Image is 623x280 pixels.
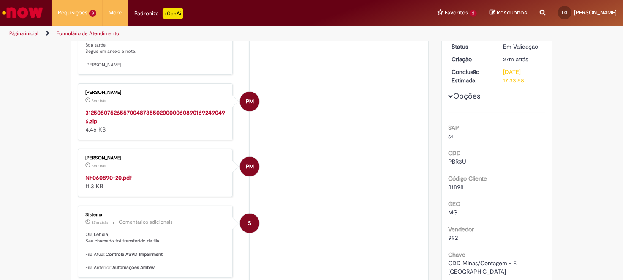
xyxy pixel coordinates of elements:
[94,231,109,238] b: Leticia
[92,163,106,168] span: 6m atrás
[86,90,226,95] div: [PERSON_NAME]
[240,214,259,233] div: System
[92,220,109,225] span: 27m atrás
[448,183,464,191] span: 81898
[503,55,528,63] time: 27/08/2025 15:33:55
[86,173,226,190] div: 11.3 KB
[448,124,459,132] b: SAP
[109,8,122,17] span: More
[497,8,527,16] span: Rascunhos
[86,29,226,69] p: Boa tarde, Segue em anexo a nota. [PERSON_NAME]
[86,231,226,271] p: Olá, , Seu chamado foi transferido de fila. Fila Atual: Fila Anterior:
[503,55,543,63] div: 27/08/2025 15:33:55
[445,68,497,85] dt: Conclusão Estimada
[135,8,183,19] div: Padroniza
[1,4,44,21] img: ServiceNow
[445,8,468,17] span: Favoritos
[503,55,528,63] span: 27m atrás
[448,175,487,182] b: Código Cliente
[448,209,457,216] span: MG
[448,200,460,208] b: GEO
[86,156,226,161] div: [PERSON_NAME]
[92,220,109,225] time: 27/08/2025 15:33:59
[448,259,518,275] span: CDD Minas/Contagem - F. [GEOGRAPHIC_DATA]
[448,251,465,258] b: Chave
[445,55,497,63] dt: Criação
[6,26,409,41] ul: Trilhas de página
[89,10,96,17] span: 3
[470,10,477,17] span: 2
[490,9,527,17] a: Rascunhos
[86,109,226,125] a: 31250807526557004873550200000608901692490496.zip
[248,213,251,233] span: S
[574,9,617,16] span: [PERSON_NAME]
[106,251,163,258] b: Controle ASVD Impairment
[448,158,466,165] span: PBR3U
[86,108,226,134] div: 4.46 KB
[503,42,543,51] div: Em Validação
[503,68,543,85] div: [DATE] 17:33:58
[246,156,254,177] span: PM
[448,225,474,233] b: Vendedor
[9,30,38,37] a: Página inicial
[86,212,226,217] div: Sistema
[448,132,454,140] span: s4
[92,98,106,103] span: 6m atrás
[448,234,458,242] span: 992
[246,91,254,112] span: PM
[445,42,497,51] dt: Status
[92,98,106,103] time: 27/08/2025 15:54:25
[240,92,259,111] div: Paola Machado
[562,10,568,15] span: LG
[113,264,155,271] b: Automações Ambev
[240,157,259,176] div: Paola Machado
[119,219,173,226] small: Comentários adicionais
[163,8,183,19] p: +GenAi
[58,8,87,17] span: Requisições
[86,174,132,181] a: NF060890-20.pdf
[57,30,119,37] a: Formulário de Atendimento
[92,163,106,168] time: 27/08/2025 15:54:25
[448,149,461,157] b: CDD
